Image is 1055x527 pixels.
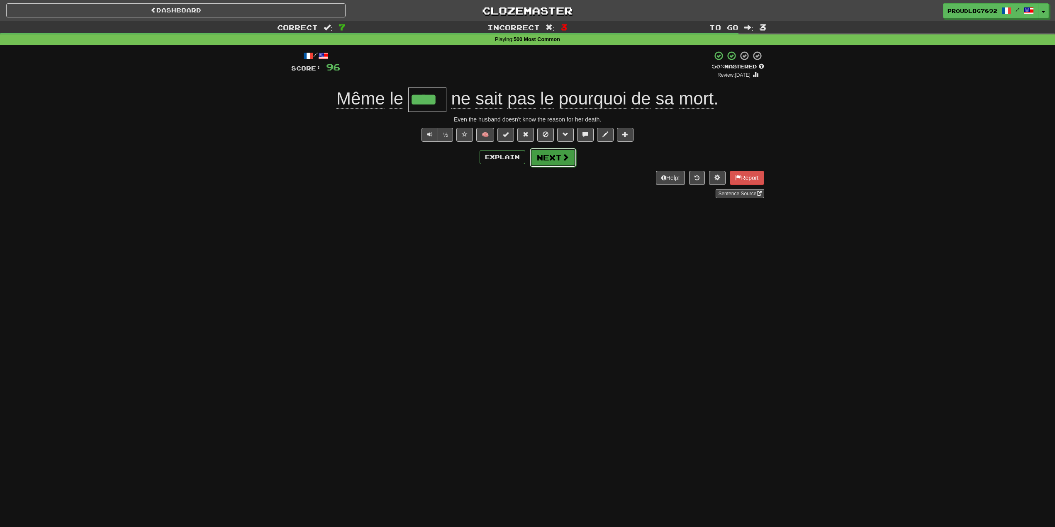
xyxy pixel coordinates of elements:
[480,150,525,164] button: Explain
[560,22,568,32] span: 3
[475,89,502,109] span: sait
[438,128,453,142] button: ½
[291,51,340,61] div: /
[390,89,403,109] span: le
[717,72,750,78] small: Review: [DATE]
[943,3,1038,18] a: ProudLog7892 /
[446,89,719,109] span: .
[291,65,321,72] span: Score:
[456,128,473,142] button: Favorite sentence (alt+f)
[689,171,705,185] button: Round history (alt+y)
[679,89,714,109] span: mort
[759,22,766,32] span: 3
[730,171,764,185] button: Report
[530,148,576,167] button: Next
[497,128,514,142] button: Set this sentence to 100% Mastered (alt+m)
[577,128,594,142] button: Discuss sentence (alt+u)
[597,128,614,142] button: Edit sentence (alt+d)
[339,22,346,32] span: 7
[540,89,554,109] span: le
[487,23,540,32] span: Incorrect
[557,128,574,142] button: Grammar (alt+g)
[656,171,685,185] button: Help!
[507,89,536,109] span: pas
[291,115,764,124] div: Even the husband doesn't know the reason for her death.
[422,128,438,142] button: Play sentence audio (ctl+space)
[617,128,633,142] button: Add to collection (alt+a)
[277,23,318,32] span: Correct
[948,7,997,15] span: ProudLog7892
[712,63,724,70] span: 50 %
[420,128,453,142] div: Text-to-speech controls
[326,62,340,72] span: 96
[336,89,385,109] span: Même
[655,89,674,109] span: sa
[514,36,560,42] strong: 500 Most Common
[537,128,554,142] button: Ignore sentence (alt+i)
[709,23,738,32] span: To go
[744,24,753,31] span: :
[546,24,555,31] span: :
[476,128,494,142] button: 🧠
[712,63,764,70] div: Mastered
[451,89,471,109] span: ne
[559,89,626,109] span: pourquoi
[358,3,697,18] a: Clozemaster
[716,189,764,198] a: Sentence Source
[1016,7,1020,12] span: /
[517,128,534,142] button: Reset to 0% Mastered (alt+r)
[324,24,333,31] span: :
[6,3,346,17] a: Dashboard
[631,89,651,109] span: de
